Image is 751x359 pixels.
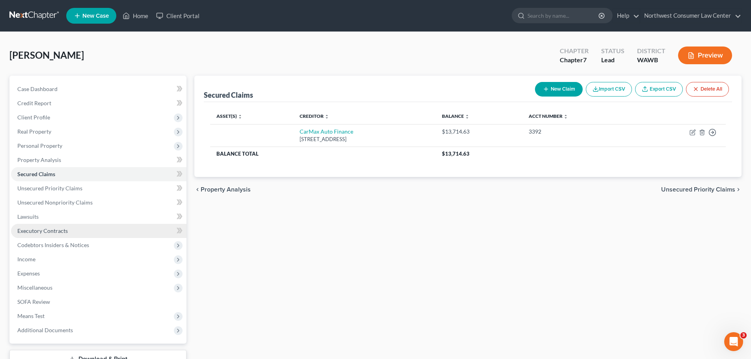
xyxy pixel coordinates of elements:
button: New Claim [535,82,583,97]
a: Asset(s) unfold_more [216,113,242,119]
button: Preview [678,47,732,64]
span: [PERSON_NAME] [9,49,84,61]
button: Unsecured Priority Claims chevron_right [661,186,742,193]
span: Credit Report [17,100,51,106]
span: Miscellaneous [17,284,52,291]
th: Balance Total [210,147,436,161]
span: 7 [583,56,587,63]
span: Personal Property [17,142,62,149]
span: New Case [82,13,109,19]
div: District [637,47,665,56]
div: Lead [601,56,624,65]
i: chevron_left [194,186,201,193]
a: Help [613,9,639,23]
span: $13,714.63 [442,151,470,157]
span: Unsecured Priority Claims [661,186,735,193]
span: Case Dashboard [17,86,58,92]
span: 3 [740,332,747,339]
i: chevron_right [735,186,742,193]
a: Executory Contracts [11,224,186,238]
a: Northwest Consumer Law Center [640,9,741,23]
a: Creditor unfold_more [300,113,329,119]
span: Means Test [17,312,45,319]
div: Status [601,47,624,56]
span: Additional Documents [17,327,73,333]
iframe: Intercom live chat [724,332,743,351]
div: [STREET_ADDRESS] [300,136,429,143]
div: Secured Claims [204,90,253,100]
span: Property Analysis [17,156,61,163]
a: Home [119,9,152,23]
div: Chapter [560,47,589,56]
a: Case Dashboard [11,82,186,96]
span: Real Property [17,128,51,135]
input: Search by name... [527,8,600,23]
a: Balance unfold_more [442,113,470,119]
i: unfold_more [238,114,242,119]
span: Property Analysis [201,186,251,193]
span: Unsecured Nonpriority Claims [17,199,93,206]
span: Secured Claims [17,171,55,177]
a: Unsecured Priority Claims [11,181,186,195]
a: Unsecured Nonpriority Claims [11,195,186,210]
button: chevron_left Property Analysis [194,186,251,193]
span: Income [17,256,35,262]
a: SOFA Review [11,295,186,309]
a: Credit Report [11,96,186,110]
button: Delete All [686,82,729,97]
span: Unsecured Priority Claims [17,185,82,192]
a: Export CSV [635,82,683,97]
a: Property Analysis [11,153,186,167]
div: 3392 [529,128,628,136]
span: Expenses [17,270,40,277]
span: SOFA Review [17,298,50,305]
a: CarMax Auto Finance [300,128,353,135]
i: unfold_more [465,114,470,119]
div: $13,714.63 [442,128,516,136]
i: unfold_more [563,114,568,119]
a: Secured Claims [11,167,186,181]
span: Client Profile [17,114,50,121]
a: Acct Number unfold_more [529,113,568,119]
span: Lawsuits [17,213,39,220]
i: unfold_more [324,114,329,119]
div: Chapter [560,56,589,65]
button: Import CSV [586,82,632,97]
a: Lawsuits [11,210,186,224]
div: WAWB [637,56,665,65]
a: Client Portal [152,9,203,23]
span: Executory Contracts [17,227,68,234]
span: Codebtors Insiders & Notices [17,242,89,248]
